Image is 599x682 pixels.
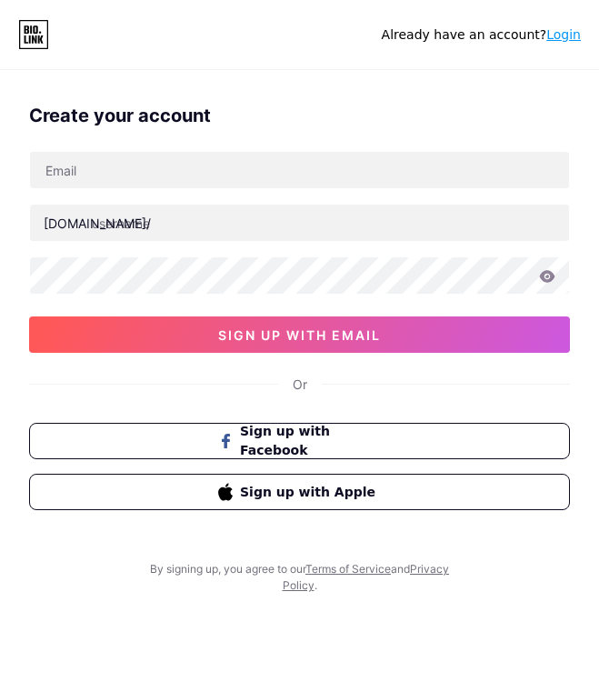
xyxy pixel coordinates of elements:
div: Create your account [29,102,570,129]
button: Sign up with Facebook [29,423,570,459]
span: sign up with email [218,327,381,343]
div: Or [293,375,307,394]
button: Sign up with Apple [29,474,570,510]
a: Login [546,27,581,42]
span: Sign up with Facebook [240,422,381,460]
div: Already have an account? [382,25,581,45]
input: username [30,205,569,241]
input: Email [30,152,569,188]
a: Terms of Service [305,562,391,576]
button: sign up with email [29,316,570,353]
div: By signing up, you agree to our and . [145,561,454,594]
span: Sign up with Apple [240,483,381,502]
div: [DOMAIN_NAME]/ [44,214,151,233]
